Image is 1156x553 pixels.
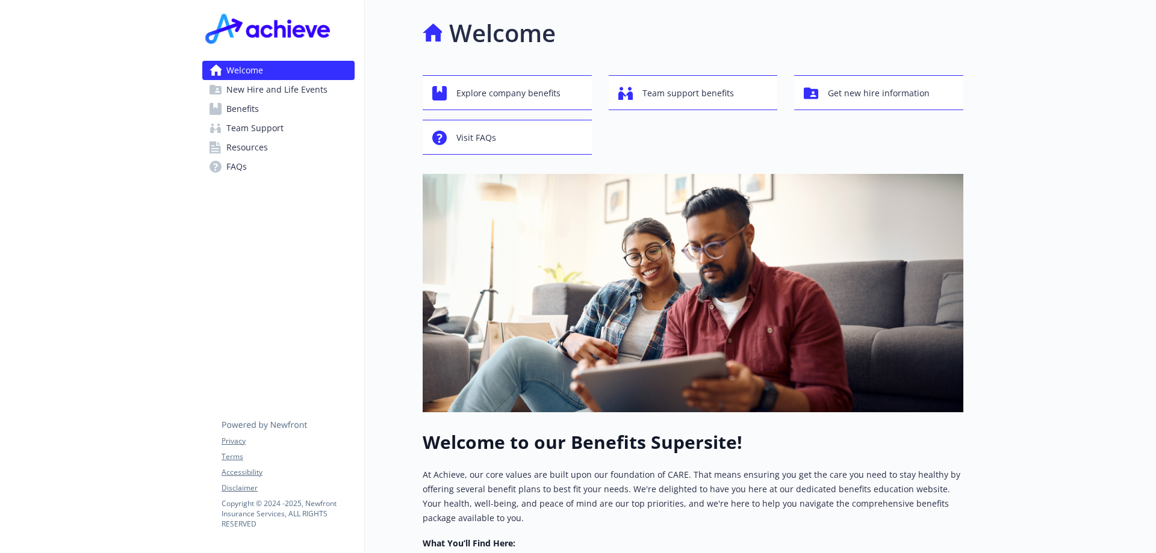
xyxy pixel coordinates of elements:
button: Explore company benefits [423,75,592,110]
a: Welcome [202,61,355,80]
a: FAQs [202,157,355,176]
h1: Welcome to our Benefits Supersite! [423,431,963,453]
h1: Welcome [449,15,556,51]
span: Benefits [226,99,259,119]
a: Privacy [222,436,354,446]
button: Visit FAQs [423,120,592,155]
a: Resources [202,138,355,157]
span: FAQs [226,157,247,176]
strong: What You’ll Find Here: [423,537,515,549]
span: Team support benefits [642,82,734,105]
p: Copyright © 2024 - 2025 , Newfront Insurance Services, ALL RIGHTS RESERVED [222,498,354,529]
span: Team Support [226,119,284,138]
a: Disclaimer [222,483,354,493]
span: Resources [226,138,268,157]
p: At Achieve, our core values are built upon our foundation of CARE. That means ensuring you get th... [423,468,963,525]
span: Visit FAQs [456,126,496,149]
a: Accessibility [222,467,354,478]
img: overview page banner [423,174,963,412]
a: New Hire and Life Events [202,80,355,99]
span: Welcome [226,61,263,80]
a: Benefits [202,99,355,119]
span: New Hire and Life Events [226,80,328,99]
span: Get new hire information [828,82,930,105]
button: Team support benefits [609,75,778,110]
a: Terms [222,451,354,462]
a: Team Support [202,119,355,138]
button: Get new hire information [794,75,963,110]
span: Explore company benefits [456,82,561,105]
